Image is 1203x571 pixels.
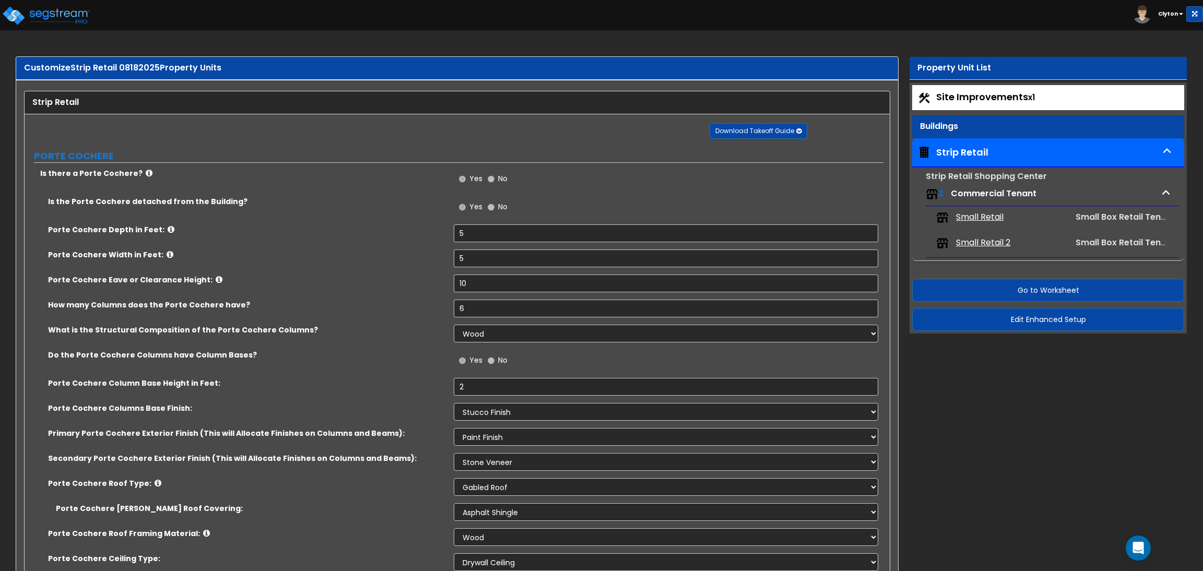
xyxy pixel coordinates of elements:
span: Commercial Tenant [951,187,1036,199]
label: Do the Porte Cochere Columns have Column Bases? [48,350,446,360]
label: Porte Cochere Column Base Height in Feet: [48,378,446,388]
input: No [488,201,494,213]
input: Yes [459,355,466,366]
i: click for more info! [168,225,174,233]
label: Porte Cochere Eave or Clearance Height: [48,275,446,285]
b: Clyton [1158,10,1178,18]
button: Go to Worksheet [912,279,1184,302]
span: Strip Retail [917,146,988,159]
div: Buildings [920,121,1176,133]
input: No [488,355,494,366]
i: click for more info! [216,276,222,283]
span: Small Retail [956,211,1004,223]
label: Porte Cochere Roof Type: [48,478,446,489]
i: click for more info! [155,479,161,487]
label: Primary Porte Cochere Exterior Finish (This will Allocate Finishes on Columns and Beams): [48,428,446,438]
input: Yes [459,173,466,185]
input: No [488,173,494,185]
span: No [498,355,508,365]
label: How many Columns does the Porte Cochere have? [48,300,446,310]
label: Porte Cochere Roof Framing Material: [48,528,446,539]
i: click for more info! [146,169,152,177]
div: Customize Property Units [24,62,890,74]
span: Yes [469,173,482,184]
label: Porte Cochere Depth in Feet: [48,224,446,235]
label: Porte Cochere Width in Feet: [48,249,446,260]
img: avatar.png [1133,5,1151,23]
span: Download Takeoff Guide [715,126,794,135]
span: Strip Retail 08182025 [70,62,160,74]
span: Site Improvements [936,90,1035,103]
i: click for more info! [167,251,173,258]
span: Small Box Retail Tenant [1076,211,1175,223]
span: No [498,173,508,184]
span: Small Retail 2 [956,237,1010,249]
div: Strip Retail [936,146,988,159]
div: Strip Retail [32,97,882,109]
input: Yes [459,201,466,213]
img: tenants.png [926,188,938,200]
button: Edit Enhanced Setup [912,308,1184,331]
small: Strip Retail Shopping Center [926,170,1047,182]
button: Download Takeoff Guide [710,123,807,139]
label: Porte Cochere Columns Base Finish: [48,403,446,413]
img: logo_pro_r.png [2,5,90,26]
img: Construction.png [917,91,931,105]
span: Yes [469,201,482,212]
label: Is there a Porte Cochere? [40,168,446,179]
span: No [498,201,508,212]
span: 2 [938,187,943,199]
label: Is the Porte Cochere detached from the Building? [48,196,446,207]
label: Porte Cochere [PERSON_NAME] Roof Covering: [56,503,446,514]
img: building.svg [917,146,931,159]
img: tenants.png [936,211,949,224]
label: Secondary Porte Cochere Exterior Finish (This will Allocate Finishes on Columns and Beams): [48,453,446,463]
small: x1 [1028,92,1035,103]
div: Open Intercom Messenger [1126,536,1151,561]
span: Small Box Retail Tenant [1076,236,1175,248]
div: Property Unit List [917,62,1179,74]
label: What is the Structural Composition of the Porte Cochere Columns? [48,325,446,335]
img: tenants.png [936,237,949,249]
label: Porte Cochere Ceiling Type: [48,553,446,564]
i: click for more info! [203,529,210,537]
span: Yes [469,355,482,365]
label: PORTE COCHERE [34,149,883,163]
